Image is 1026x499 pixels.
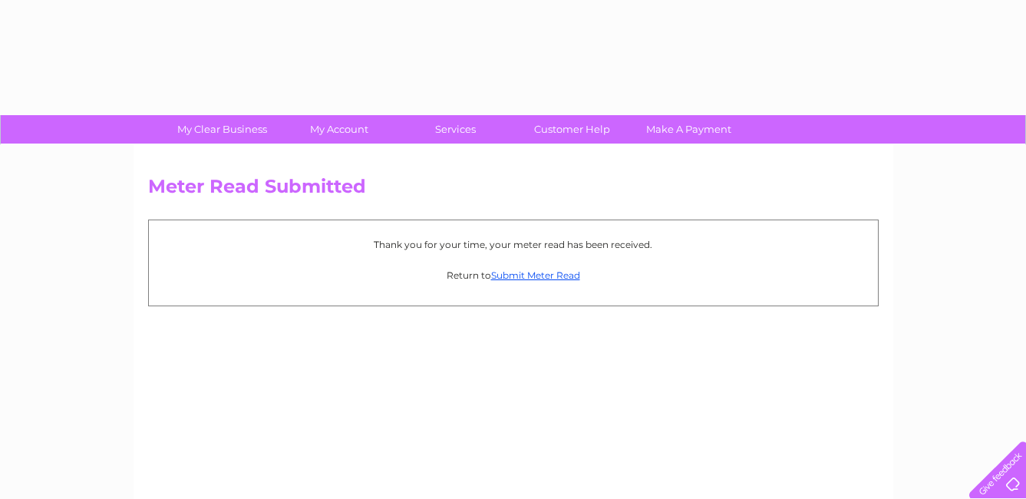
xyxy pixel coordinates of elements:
a: My Account [275,115,402,144]
a: Make A Payment [625,115,752,144]
a: My Clear Business [159,115,285,144]
p: Thank you for your time, your meter read has been received. [157,237,870,252]
h2: Meter Read Submitted [148,176,879,205]
a: Customer Help [509,115,635,144]
a: Submit Meter Read [491,269,580,281]
a: Services [392,115,519,144]
p: Return to [157,268,870,283]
